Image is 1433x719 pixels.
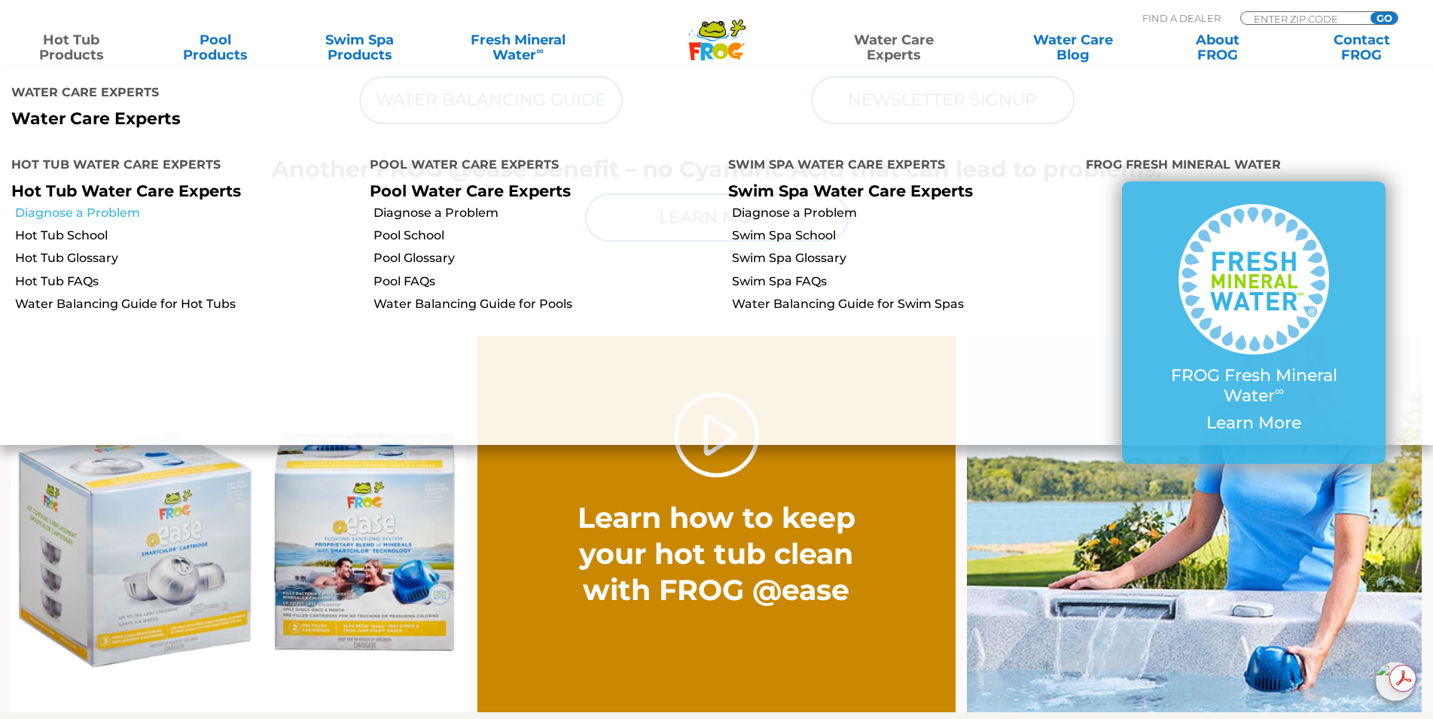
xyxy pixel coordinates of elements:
a: PoolProducts [160,32,272,62]
p: Find A Dealer [1142,11,1221,25]
sup: ∞ [536,44,544,56]
a: AboutFROG [1161,32,1273,62]
a: Swim Spa Water Care Experts [728,181,973,200]
h2: Learn how to keep your hot tub clean with FROG @ease [549,500,883,608]
h4: Water Care Experts [11,79,706,109]
input: GO [1370,12,1398,24]
a: Swim Spa School [732,227,1075,244]
a: Pool Glossary [373,250,717,267]
a: Swim Spa Glossary [732,250,1075,267]
h4: Hot Tub Water Care Experts [11,151,347,181]
a: Diagnose a Problem [732,205,1075,221]
a: Hot TubProducts [15,32,127,62]
a: FROG Fresh Mineral Water∞ Learn More [1152,204,1355,440]
a: Water CareExperts [803,32,985,62]
p: FROG Fresh Mineral Water [1152,366,1355,406]
input: Zip Code Form [1252,12,1354,25]
a: Diagnose a Problem [15,205,358,221]
img: Ease Packaging [11,336,466,712]
a: Pool Water Care Experts [370,181,571,200]
sup: ∞ [1275,383,1284,398]
a: Fresh MineralWater∞ [448,32,588,62]
a: Water CareBlog [1017,32,1130,62]
h4: Swim Spa Water Care Experts [728,151,1064,181]
a: Water Balancing Guide for Swim Spas [732,296,1075,312]
img: fpo-flippin-frog-2 [967,336,1422,712]
a: Hot Tub School [15,227,358,244]
h4: Pool Water Care Experts [370,151,706,181]
p: Water Care Experts [11,109,706,129]
a: Hot Tub FAQs [15,273,358,290]
a: Pool FAQs [373,273,717,290]
a: Water Balancing Guide for Hot Tubs [15,296,358,312]
a: Hot Tub Glossary [15,250,358,267]
h4: FROG Fresh Mineral Water [1086,151,1422,181]
a: ContactFROG [1306,32,1418,62]
a: Water Balancing Guide for Pools [373,296,717,312]
a: Swim Spa FAQs [732,273,1075,290]
a: Hot Tub Water Care Experts [11,181,241,200]
a: Diagnose a Problem [373,205,717,221]
a: Pool School [373,227,717,244]
img: openIcon [1376,662,1415,701]
p: Learn More [1152,413,1355,433]
a: Swim SpaProducts [303,32,416,62]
